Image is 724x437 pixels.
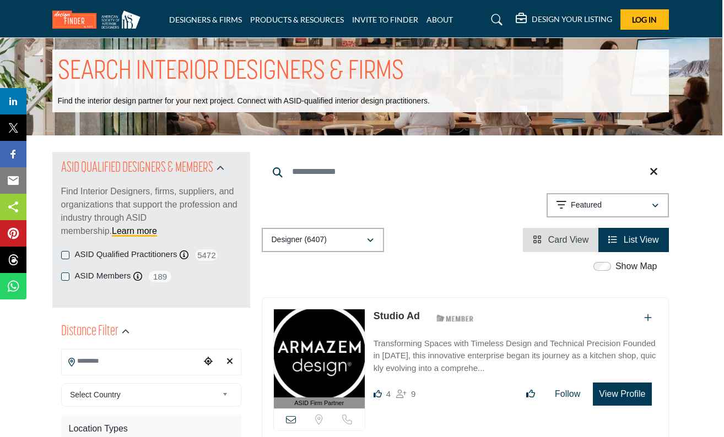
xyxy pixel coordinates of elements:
[374,337,657,375] p: Transforming Spaces with Timeless Design and Technical Precision Founded in [DATE], this innovati...
[374,309,420,324] p: Studio Ad
[148,270,172,283] span: 189
[374,331,657,375] a: Transforming Spaces with Timeless Design and Technical Precision Founded in [DATE], this innovati...
[62,351,201,372] input: Search Location
[548,383,587,405] button: Follow
[61,272,69,281] input: ASID Members checkbox
[547,193,669,217] button: Featured
[61,322,118,342] h2: Distance Filter
[386,389,391,398] span: 4
[112,226,157,236] a: Learn more
[200,350,216,374] div: Choose your current location
[274,309,365,397] img: Studio Ad
[70,388,218,401] span: Select Country
[58,96,430,107] p: Find the interior design partner for your next project. Connect with ASID-qualified interior desi...
[374,310,420,321] a: Studio Ad
[548,235,589,244] span: Card View
[75,248,177,261] label: ASID Qualified Practitioners
[61,251,69,259] input: ASID Qualified Practitioners checkbox
[620,9,669,30] button: Log In
[608,235,658,244] a: View List
[61,159,213,178] h2: ASID QUALIFIED DESIGNERS & MEMBERS
[274,309,365,409] a: ASID Firm Partner
[272,234,327,245] p: Designer (6407)
[194,248,219,262] span: 5472
[396,387,415,401] div: Followers
[262,228,384,252] button: Designer (6407)
[352,15,418,24] a: INVITE TO FINDER
[250,15,344,24] a: PRODUCTS & RESOURCES
[262,159,669,185] input: Search Keyword
[571,200,602,211] p: Featured
[430,312,480,325] img: ASID Members Badge Icon
[426,15,453,24] a: ABOUT
[69,422,234,435] div: Location Types
[411,389,415,398] span: 9
[598,228,668,252] li: List View
[58,55,404,89] h1: SEARCH INTERIOR DESIGNERS & FIRMS
[593,383,651,406] button: View Profile
[294,398,344,408] span: ASID Firm Partner
[532,14,612,24] h5: DESIGN YOUR LISTING
[221,350,237,374] div: Clear search location
[516,13,612,26] div: DESIGN YOUR LISTING
[523,228,598,252] li: Card View
[480,11,510,29] a: Search
[52,10,146,29] img: Site Logo
[374,390,382,398] i: Likes
[533,235,588,244] a: View Card
[519,383,542,405] button: Like listing
[75,270,131,282] label: ASID Members
[615,260,657,273] label: Show Map
[632,15,657,24] span: Log In
[61,185,241,238] p: Find Interior Designers, firms, suppliers, and organizations that support the profession and indu...
[644,313,652,323] a: Add To List
[169,15,242,24] a: DESIGNERS & FIRMS
[624,235,659,244] span: List View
